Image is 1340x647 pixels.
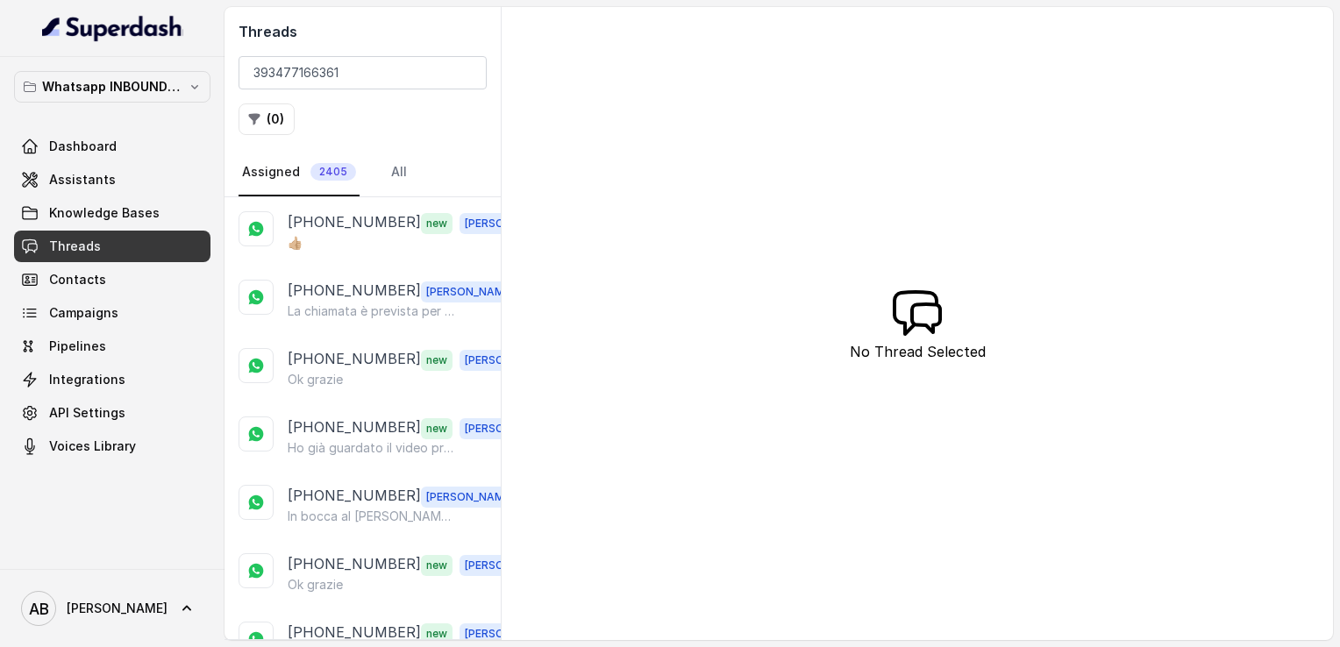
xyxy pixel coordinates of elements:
[421,213,453,234] span: new
[14,364,210,395] a: Integrations
[239,149,487,196] nav: Tabs
[421,623,453,644] span: new
[49,338,106,355] span: Pipelines
[288,371,343,388] p: Ok grazie
[288,211,421,234] p: [PHONE_NUMBER]
[421,555,453,576] span: new
[460,213,558,234] span: [PERSON_NAME]
[14,164,210,196] a: Assistants
[288,439,456,457] p: Ho già guardato il video proprio [DATE].
[421,418,453,439] span: new
[49,404,125,422] span: API Settings
[14,131,210,162] a: Dashboard
[421,487,519,508] span: [PERSON_NAME]
[49,138,117,155] span: Dashboard
[49,204,160,222] span: Knowledge Bases
[239,103,295,135] button: (0)
[460,623,558,644] span: [PERSON_NAME]
[49,371,125,388] span: Integrations
[239,149,360,196] a: Assigned2405
[288,576,343,594] p: Ok grazie
[239,56,487,89] input: Search by Call ID or Phone Number
[49,271,106,288] span: Contacts
[421,350,453,371] span: new
[288,553,421,576] p: [PHONE_NUMBER]
[460,350,558,371] span: [PERSON_NAME]
[288,485,421,508] p: [PHONE_NUMBER]
[288,302,456,320] p: La chiamata è prevista per [DATE] cara ..
[14,71,210,103] button: Whatsapp INBOUND Workspace
[239,21,487,42] h2: Threads
[288,508,456,525] p: In bocca al [PERSON_NAME] allora 🌺
[14,297,210,329] a: Campaigns
[67,600,167,617] span: [PERSON_NAME]
[310,163,356,181] span: 2405
[850,341,986,362] p: No Thread Selected
[14,331,210,362] a: Pipelines
[460,555,558,576] span: [PERSON_NAME]
[288,348,421,371] p: [PHONE_NUMBER]
[14,584,210,633] a: [PERSON_NAME]
[49,304,118,322] span: Campaigns
[460,418,558,439] span: [PERSON_NAME]
[288,416,421,439] p: [PHONE_NUMBER]
[49,437,136,455] span: Voices Library
[49,238,101,255] span: Threads
[42,14,183,42] img: light.svg
[29,600,49,618] text: AB
[42,76,182,97] p: Whatsapp INBOUND Workspace
[288,234,303,252] p: 👍🏼
[14,264,210,295] a: Contacts
[14,197,210,229] a: Knowledge Bases
[14,231,210,262] a: Threads
[388,149,410,196] a: All
[421,281,519,302] span: [PERSON_NAME]
[288,622,421,644] p: [PHONE_NUMBER]
[14,430,210,462] a: Voices Library
[14,397,210,429] a: API Settings
[288,280,421,302] p: [PHONE_NUMBER]
[49,171,116,188] span: Assistants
